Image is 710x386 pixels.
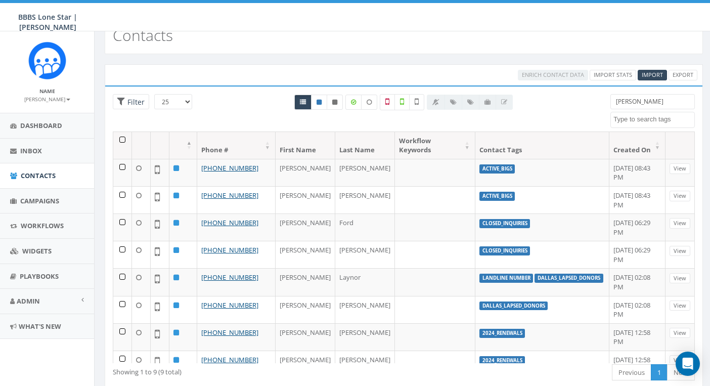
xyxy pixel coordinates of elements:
[276,159,335,186] td: [PERSON_NAME]
[20,121,62,130] span: Dashboard
[651,364,668,381] a: 1
[609,132,665,159] th: Created On: activate to sort column ascending
[612,364,651,381] a: Previous
[335,159,395,186] td: [PERSON_NAME]
[345,95,362,110] label: Data Enriched
[294,95,312,110] a: All contacts
[335,323,395,351] td: [PERSON_NAME]
[125,97,145,107] span: Filter
[201,163,258,173] a: [PHONE_NUMBER]
[670,218,690,229] a: View
[335,132,395,159] th: Last Name
[18,12,77,32] span: BBBS Lone Star | [PERSON_NAME]
[609,268,665,295] td: [DATE] 02:08 PM
[201,245,258,254] a: [PHONE_NUMBER]
[670,301,690,311] a: View
[335,268,395,295] td: Laynor
[479,246,530,255] label: Closed_Inquiries
[380,94,395,110] label: Not a Mobile
[609,241,665,268] td: [DATE] 06:29 PM
[20,272,59,281] span: Playbooks
[535,274,603,283] label: Dallas_Lapsed_Donors
[609,296,665,323] td: [DATE] 02:08 PM
[670,246,690,256] a: View
[613,115,694,124] textarea: Search
[670,163,690,174] a: View
[201,355,258,364] a: [PHONE_NUMBER]
[670,191,690,201] a: View
[670,355,690,366] a: View
[22,246,52,255] span: Widgets
[276,213,335,241] td: [PERSON_NAME]
[20,196,59,205] span: Campaigns
[361,95,377,110] label: Data not Enriched
[642,71,663,78] span: Import
[201,191,258,200] a: [PHONE_NUMBER]
[20,146,42,155] span: Inbox
[667,364,695,381] a: Next
[335,241,395,268] td: [PERSON_NAME]
[479,356,525,365] label: 2024_Renewals
[335,351,395,378] td: [PERSON_NAME]
[670,328,690,338] a: View
[670,273,690,284] a: View
[479,219,530,228] label: Closed_Inquiries
[479,164,515,174] label: Active_Bigs
[24,94,70,103] a: [PERSON_NAME]
[669,70,697,80] a: Export
[311,95,327,110] a: Active
[276,323,335,351] td: [PERSON_NAME]
[610,94,695,109] input: Type to search
[590,70,636,80] a: Import Stats
[394,94,410,110] label: Validated
[638,70,667,80] a: Import
[609,159,665,186] td: [DATE] 08:43 PM
[479,302,548,311] label: Dallas_Lapsed_Donors
[276,132,335,159] th: First Name
[24,96,70,103] small: [PERSON_NAME]
[17,296,40,306] span: Admin
[28,41,66,79] img: Rally_Corp_Icon_1.png
[335,296,395,323] td: [PERSON_NAME]
[479,274,534,283] label: landline number
[201,301,258,310] a: [PHONE_NUMBER]
[113,27,173,44] h2: Contacts
[276,186,335,213] td: [PERSON_NAME]
[335,213,395,241] td: Ford
[642,71,663,78] span: CSV files only
[609,186,665,213] td: [DATE] 08:43 PM
[332,99,337,105] i: This phone number is unsubscribed and has opted-out of all texts.
[21,221,64,230] span: Workflows
[39,88,55,95] small: Name
[395,132,475,159] th: Workflow Keywords: activate to sort column ascending
[609,323,665,351] td: [DATE] 12:58 PM
[113,363,346,377] div: Showing 1 to 9 (9 total)
[276,268,335,295] td: [PERSON_NAME]
[317,99,322,105] i: This phone number is subscribed and will receive texts.
[276,241,335,268] td: [PERSON_NAME]
[19,322,61,331] span: What's New
[276,296,335,323] td: [PERSON_NAME]
[479,192,515,201] label: Active_Bigs
[21,171,56,180] span: Contacts
[201,328,258,337] a: [PHONE_NUMBER]
[327,95,343,110] a: Opted Out
[609,351,665,378] td: [DATE] 12:58 PM
[276,351,335,378] td: [PERSON_NAME]
[113,94,149,110] span: Advance Filter
[201,218,258,227] a: [PHONE_NUMBER]
[201,273,258,282] a: [PHONE_NUMBER]
[335,186,395,213] td: [PERSON_NAME]
[475,132,609,159] th: Contact Tags
[479,329,525,338] label: 2024_Renewals
[676,352,700,376] div: Open Intercom Messenger
[197,132,276,159] th: Phone #: activate to sort column ascending
[609,213,665,241] td: [DATE] 06:29 PM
